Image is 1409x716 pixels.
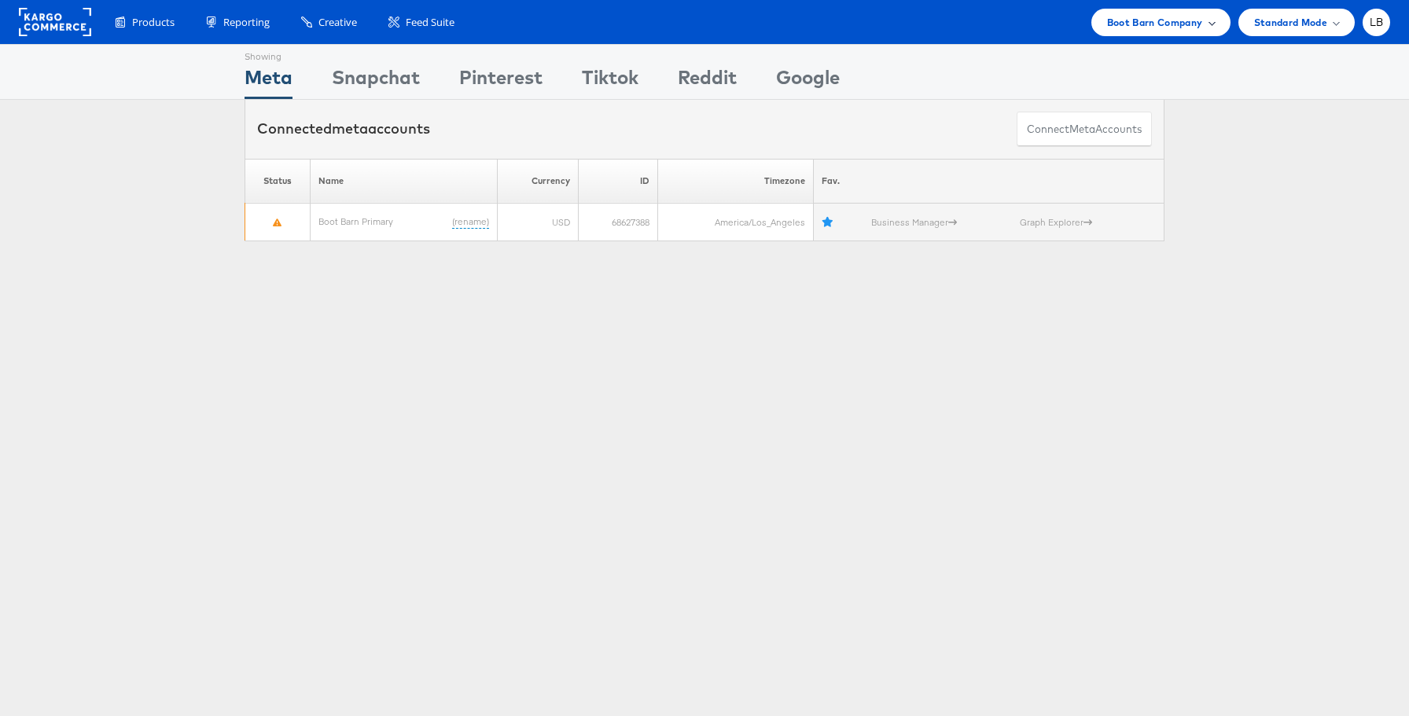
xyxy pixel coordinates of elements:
[1370,17,1384,28] span: LB
[871,216,957,228] a: Business Manager
[318,15,357,30] span: Creative
[318,215,393,227] a: Boot Barn Primary
[245,64,292,99] div: Meta
[452,215,489,229] a: (rename)
[406,15,454,30] span: Feed Suite
[678,64,737,99] div: Reddit
[1254,14,1327,31] span: Standard Mode
[311,159,498,204] th: Name
[245,159,311,204] th: Status
[498,159,578,204] th: Currency
[132,15,175,30] span: Products
[1107,14,1203,31] span: Boot Barn Company
[578,204,657,241] td: 68627388
[332,119,368,138] span: meta
[1069,122,1095,137] span: meta
[257,119,430,139] div: Connected accounts
[657,204,814,241] td: America/Los_Angeles
[657,159,814,204] th: Timezone
[1020,216,1092,228] a: Graph Explorer
[1017,112,1152,147] button: ConnectmetaAccounts
[459,64,543,99] div: Pinterest
[776,64,840,99] div: Google
[498,204,578,241] td: USD
[332,64,420,99] div: Snapchat
[223,15,270,30] span: Reporting
[582,64,638,99] div: Tiktok
[245,45,292,64] div: Showing
[578,159,657,204] th: ID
